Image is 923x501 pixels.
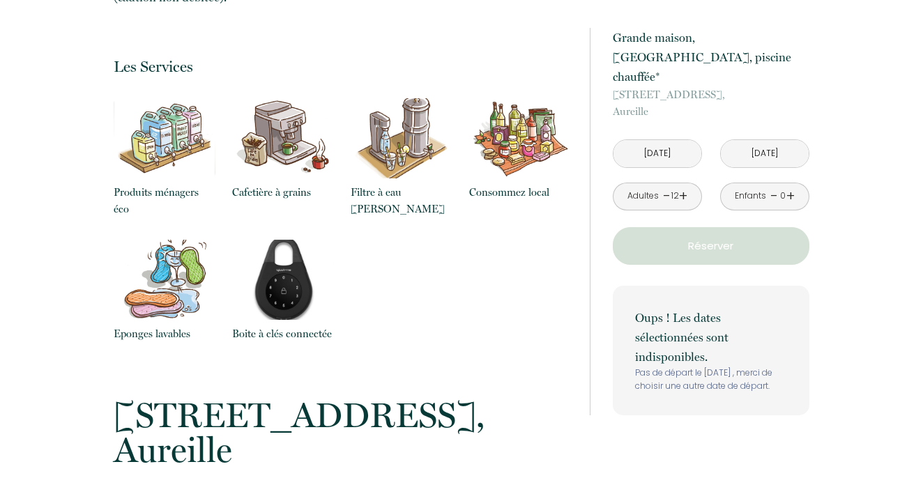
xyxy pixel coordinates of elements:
a: + [679,185,687,207]
a: + [786,185,795,207]
button: Réserver [613,227,809,265]
p: Aureille [613,86,809,120]
p: Les Services [114,57,571,76]
span: [STREET_ADDRESS], [114,398,571,433]
p: Consommez local [469,184,571,201]
div: Adultes [627,190,659,203]
p: Réserver [618,238,804,254]
span: [STREET_ADDRESS], [613,86,809,103]
p: Eponges lavables [114,325,215,342]
input: Départ [721,140,809,167]
img: 1702366410518.jpg [232,240,334,320]
p: Grande maison, [GEOGRAPHIC_DATA], piscine chauffée* [613,28,809,86]
div: 12 [671,190,678,203]
img: 17023662489398.jpg [114,240,215,320]
a: - [770,185,778,207]
img: 17023661617072.jpg [351,98,452,178]
p: Boite à clés connectée [232,325,334,342]
p: Produits ménagers éco [114,184,215,217]
img: 17022991630072.jpg [114,98,215,178]
p: Cafetière à grains [232,184,334,201]
p: Aureille [114,398,571,468]
img: 17023662146837.jpg [469,98,571,178]
div: Enfants [735,190,766,203]
div: 0 [779,190,786,203]
p: Filtre à eau [PERSON_NAME] [351,184,452,217]
p: Oups ! Les dates sélectionnées sont indisponibles. [635,308,787,367]
a: - [663,185,671,207]
img: 1702366097276.jpg [232,98,334,178]
input: Arrivée [613,140,701,167]
p: Pas de départ le [DATE] , merci de choisir une autre date de départ. [635,367,787,393]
